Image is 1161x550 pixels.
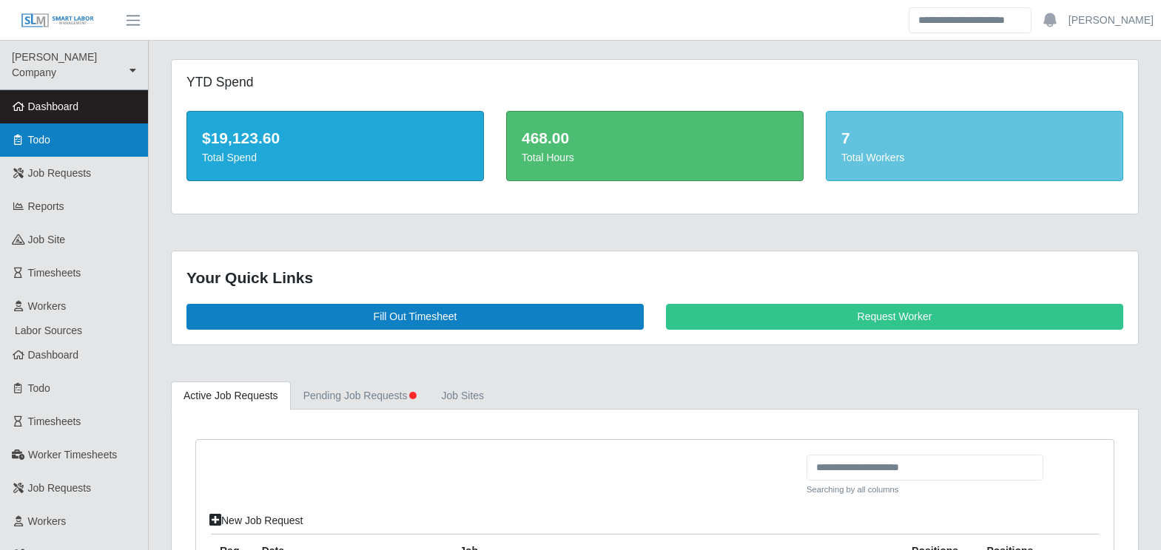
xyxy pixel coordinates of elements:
[28,300,67,312] span: Workers
[429,381,497,410] a: job sites
[28,415,81,427] span: Timesheets
[28,167,92,179] span: Job Requests
[202,126,468,150] div: $19,123.60
[522,126,788,150] div: 468.00
[28,234,66,245] span: job site
[28,382,50,394] span: Todo
[841,150,1108,166] div: Total Workers
[291,381,429,410] a: Pending Job Requests
[666,304,1123,330] a: Request Worker
[28,134,50,146] span: Todo
[15,325,82,336] span: Labor Sources
[21,13,95,29] img: SLM Logo
[841,126,1108,150] div: 7
[28,515,67,527] span: Workers
[28,101,79,112] span: Dashboard
[186,75,484,90] h5: YTD Spend
[28,349,79,361] span: Dashboard
[1069,13,1154,28] a: [PERSON_NAME]
[28,449,117,461] span: Worker Timesheets
[807,483,1043,496] small: Searching by all columns
[171,381,291,410] a: Active Job Requests
[522,150,788,166] div: Total Hours
[200,508,313,534] a: New Job Request
[909,7,1032,33] input: Search
[186,266,1123,290] div: Your Quick Links
[202,150,468,166] div: Total Spend
[28,200,64,212] span: Reports
[28,482,92,494] span: Job Requests
[186,304,644,330] a: Fill Out Timesheet
[28,267,81,279] span: Timesheets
